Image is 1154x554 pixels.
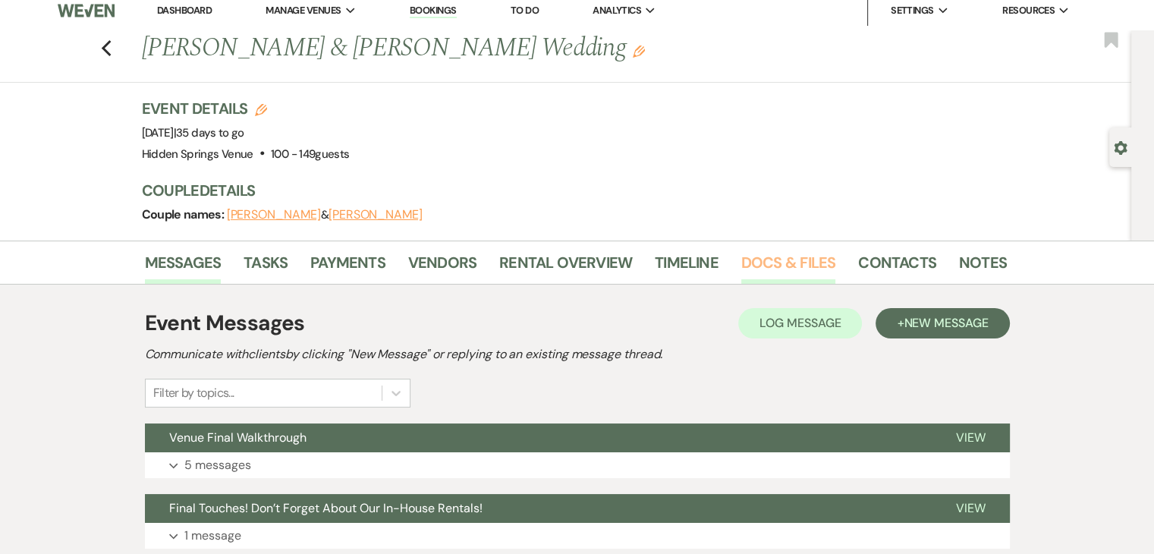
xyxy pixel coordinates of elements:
a: Docs & Files [741,250,835,284]
button: View [932,494,1010,523]
button: 1 message [145,523,1010,549]
span: 100 - 149 guests [271,146,349,162]
a: Dashboard [157,4,212,17]
a: Bookings [410,4,457,18]
a: To Do [511,4,539,17]
button: Log Message [738,308,862,338]
h1: [PERSON_NAME] & [PERSON_NAME] Wedding [142,30,822,67]
a: Payments [310,250,385,284]
span: View [956,430,986,445]
span: Couple names: [142,206,227,222]
h3: Couple Details [142,180,992,201]
span: Log Message [759,315,841,331]
span: Hidden Springs Venue [142,146,253,162]
button: +New Message [876,308,1009,338]
span: [DATE] [142,125,244,140]
h1: Event Messages [145,307,305,339]
button: [PERSON_NAME] [329,209,423,221]
span: Analytics [593,3,641,18]
p: 1 message [184,526,241,546]
span: New Message [904,315,988,331]
div: Filter by topics... [153,384,234,402]
span: | [174,125,244,140]
a: Rental Overview [499,250,632,284]
a: Messages [145,250,222,284]
span: Resources [1002,3,1055,18]
button: Venue Final Walkthrough [145,423,932,452]
button: 5 messages [145,452,1010,478]
a: Timeline [655,250,718,284]
h3: Event Details [142,98,350,119]
button: Final Touches! Don’t Forget About Our In-House Rentals! [145,494,932,523]
span: View [956,500,986,516]
a: Vendors [408,250,476,284]
button: Open lead details [1114,140,1127,154]
h2: Communicate with clients by clicking "New Message" or replying to an existing message thread. [145,345,1010,364]
span: Manage Venues [266,3,341,18]
button: View [932,423,1010,452]
a: Tasks [244,250,288,284]
a: Notes [959,250,1007,284]
p: 5 messages [184,455,251,475]
span: & [227,207,423,222]
button: [PERSON_NAME] [227,209,321,221]
span: 35 days to go [176,125,244,140]
span: Final Touches! Don’t Forget About Our In-House Rentals! [169,500,483,516]
a: Contacts [858,250,936,284]
span: Settings [891,3,934,18]
button: Edit [633,44,645,58]
span: Venue Final Walkthrough [169,430,307,445]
